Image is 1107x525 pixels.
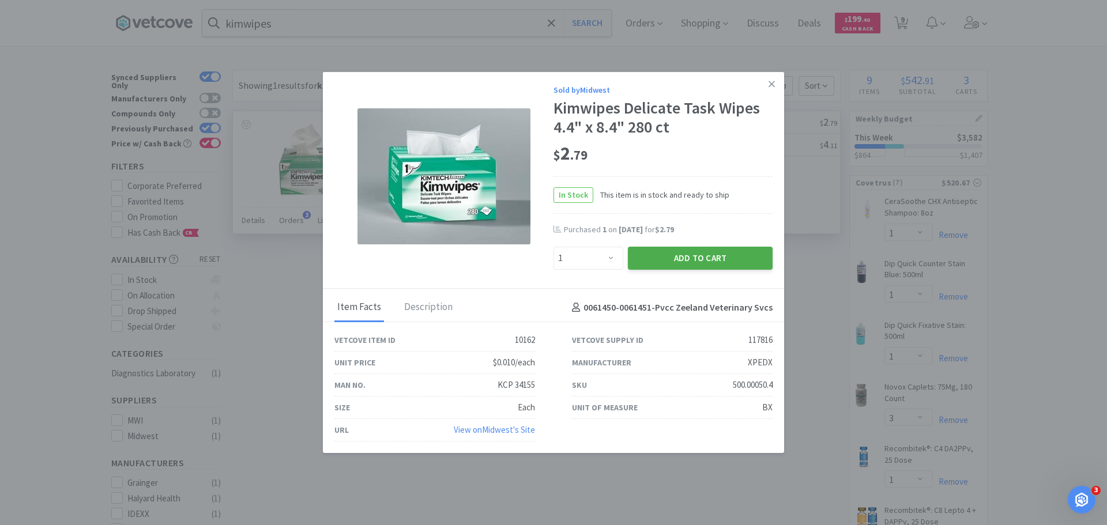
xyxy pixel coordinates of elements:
div: Manufacturer [572,356,631,369]
span: In Stock [554,188,593,202]
div: 10162 [515,333,535,347]
div: Vetcove Supply ID [572,334,643,346]
div: URL [334,424,349,436]
div: Size [334,401,350,414]
div: Purchased on for [564,224,773,236]
span: This item is in stock and ready to ship [593,188,729,201]
div: $0.010/each [493,356,535,369]
div: BX [762,401,773,414]
div: Unit of Measure [572,401,638,414]
div: Vetcove Item ID [334,334,396,346]
a: View onMidwest's Site [454,424,535,435]
span: $2.79 [655,224,674,235]
div: Unit Price [334,356,375,369]
span: $ [553,147,560,163]
span: 3 [1091,486,1101,495]
div: Each [518,401,535,414]
div: Description [401,293,455,322]
iframe: Intercom live chat [1068,486,1095,513]
img: f7da58a68d8345b3a00ff8be6aa44a9c_117816.jpeg [357,108,530,244]
div: XPEDX [748,356,773,369]
div: Man No. [334,379,366,391]
span: 2 [553,142,588,165]
div: 500.00050.4 [733,378,773,392]
div: Item Facts [334,293,384,322]
div: Kimwipes Delicate Task Wipes 4.4" x 8.4" 280 ct [553,99,773,137]
span: [DATE] [619,224,643,235]
div: Sold by Midwest [553,84,773,96]
div: SKU [572,379,587,391]
h4: 0061450-0061451 - Pvcc Zeeland Veterinary Svcs [567,300,773,315]
div: KCP 34155 [498,378,535,392]
span: . 79 [570,147,588,163]
span: 1 [603,224,607,235]
button: Add to Cart [628,247,773,270]
div: 117816 [748,333,773,347]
